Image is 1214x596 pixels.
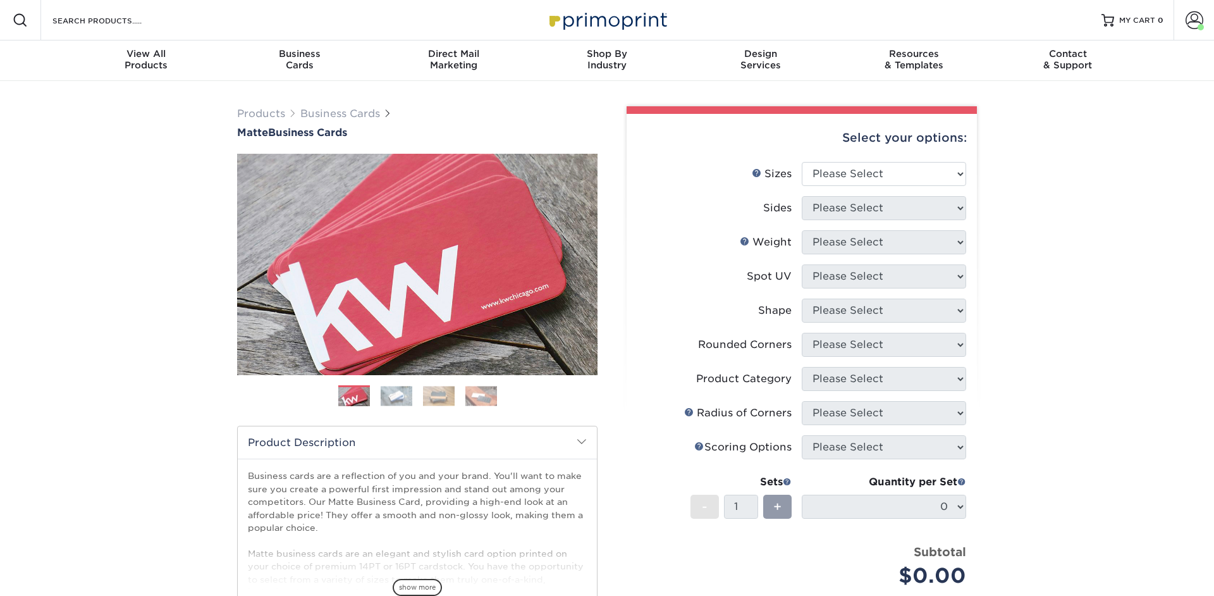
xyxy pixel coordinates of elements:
span: - [702,497,708,516]
strong: Subtotal [914,545,966,559]
a: BusinessCards [223,40,377,81]
span: Resources [837,48,991,59]
h2: Product Description [238,426,597,459]
div: Sets [690,475,792,490]
div: Quantity per Set [802,475,966,490]
a: MatteBusiness Cards [237,127,598,139]
a: Shop ByIndustry [530,40,684,81]
img: Business Cards 02 [381,386,412,406]
span: + [773,497,782,516]
a: DesignServices [684,40,837,81]
span: Matte [237,127,268,139]
div: & Templates [837,48,991,71]
span: Shop By [530,48,684,59]
div: Spot UV [747,269,792,284]
span: Direct Mail [377,48,530,59]
div: & Support [991,48,1144,71]
div: Sizes [752,166,792,182]
iframe: Google Customer Reviews [3,557,107,592]
img: Business Cards 03 [423,386,455,406]
img: Business Cards 01 [338,381,370,413]
div: Weight [740,235,792,250]
div: $0.00 [811,561,966,591]
div: Sides [763,201,792,216]
div: Industry [530,48,684,71]
div: Select your options: [637,114,967,162]
a: View AllProducts [70,40,223,81]
div: Services [684,48,837,71]
div: Product Category [696,371,792,387]
div: Rounded Corners [698,337,792,352]
div: Products [70,48,223,71]
span: Business [223,48,377,59]
input: SEARCH PRODUCTS..... [51,13,175,28]
a: Contact& Support [991,40,1144,81]
div: Shape [758,303,792,318]
span: MY CART [1119,15,1155,26]
div: Marketing [377,48,530,71]
div: Scoring Options [694,440,792,455]
a: Business Cards [300,108,380,120]
img: Business Cards 04 [465,386,497,406]
span: Design [684,48,837,59]
a: Products [237,108,285,120]
img: Primoprint [544,6,670,34]
span: 0 [1158,16,1163,25]
span: View All [70,48,223,59]
span: Contact [991,48,1144,59]
h1: Business Cards [237,127,598,139]
a: Resources& Templates [837,40,991,81]
a: Direct MailMarketing [377,40,530,81]
div: Radius of Corners [684,406,792,421]
div: Cards [223,48,377,71]
span: show more [393,579,442,596]
img: Matte 01 [237,84,598,445]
